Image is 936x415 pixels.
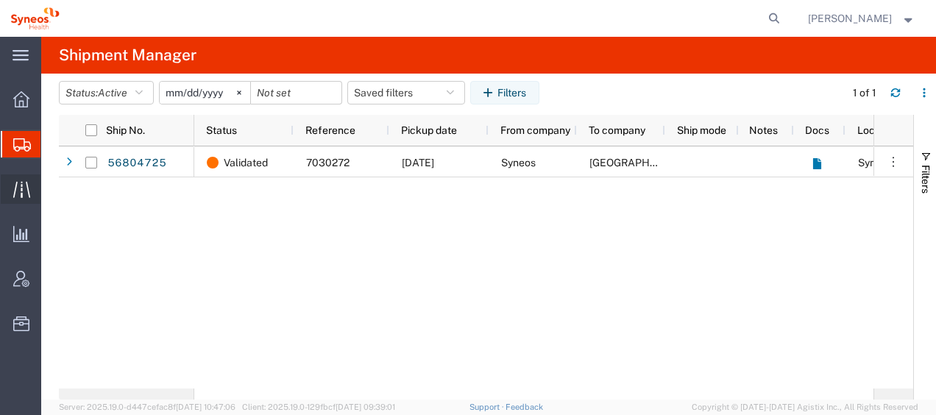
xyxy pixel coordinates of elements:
span: 7030272 [306,157,350,169]
a: 56804725 [107,152,167,175]
span: Reference [305,124,355,136]
span: [DATE] 10:47:06 [176,402,235,411]
span: Filters [920,165,932,194]
button: Saved filters [347,81,465,104]
span: Server: 2025.19.0-d447cefac8f [59,402,235,411]
span: Validated [224,147,268,178]
span: Ship No. [106,124,145,136]
span: Igor Lopez Campayo [808,10,892,26]
span: Syneos [501,157,536,169]
span: Pickup date [401,124,457,136]
span: Location [857,124,898,136]
input: Not set [160,82,250,104]
span: Copyright © [DATE]-[DATE] Agistix Inc., All Rights Reserved [692,401,918,414]
a: Feedback [506,402,543,411]
input: Not set [251,82,341,104]
img: logo [10,7,60,29]
span: Docs [805,124,829,136]
span: Notes [749,124,778,136]
span: To company [589,124,645,136]
div: 1 of 1 [853,85,879,101]
a: Support [469,402,506,411]
span: Universitat Klinikum Tubingen [589,157,695,169]
span: From company [500,124,570,136]
span: Active [98,87,127,99]
span: Ship mode [677,124,726,136]
button: Filters [470,81,539,104]
h4: Shipment Manager [59,37,196,74]
button: Status:Active [59,81,154,104]
span: Client: 2025.19.0-129fbcf [242,402,395,411]
span: [DATE] 09:39:01 [336,402,395,411]
span: 09/15/2025 [402,157,434,169]
span: Status [206,124,237,136]
button: [PERSON_NAME] [807,10,916,27]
